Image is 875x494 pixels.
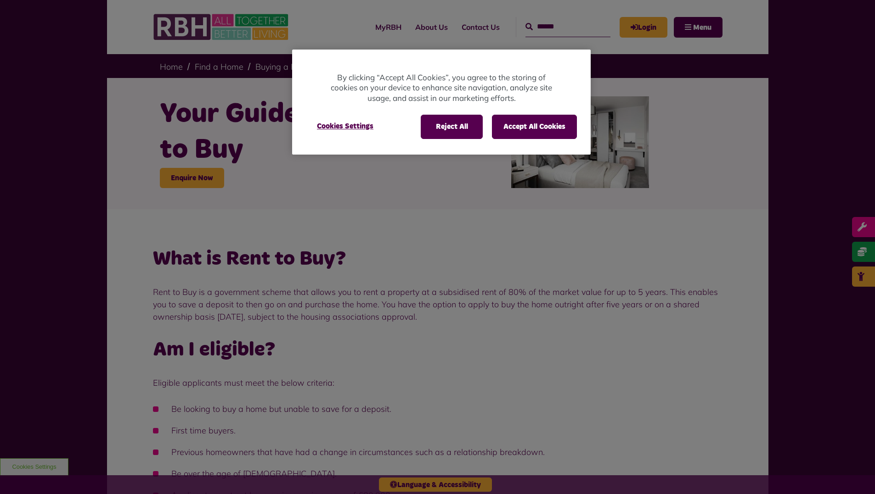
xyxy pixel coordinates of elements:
[292,50,591,155] div: Cookie banner
[292,50,591,155] div: Privacy
[492,115,577,139] button: Accept All Cookies
[329,72,554,104] p: By clicking “Accept All Cookies”, you agree to the storing of cookies on your device to enhance s...
[421,115,483,139] button: Reject All
[306,115,384,138] button: Cookies Settings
